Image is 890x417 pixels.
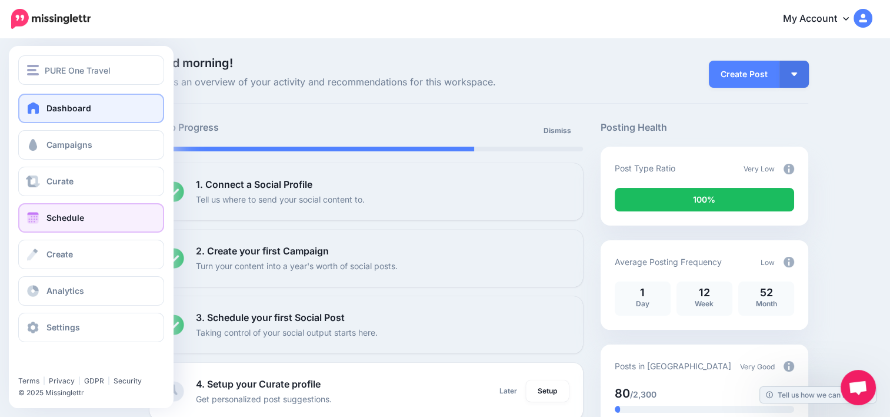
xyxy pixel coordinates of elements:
span: Week [695,299,714,308]
div: 3% of your posts in the last 30 days have been from Drip Campaigns [615,406,620,413]
span: Curate [46,176,74,186]
span: Good morning! [149,56,233,70]
span: | [108,376,110,385]
span: PURE One Travel [45,64,111,77]
span: Here's an overview of your activity and recommendations for this workspace. [149,75,583,90]
span: Dashboard [46,103,91,113]
img: arrow-down-white.png [791,72,797,76]
span: | [78,376,81,385]
p: Taking control of your social output starts here. [196,326,378,339]
a: Setup [526,380,569,402]
a: Settings [18,313,164,342]
img: checked-circle.png [164,315,184,335]
a: Later [492,380,524,402]
a: Dashboard [18,94,164,123]
span: /2,300 [630,389,656,399]
span: Analytics [46,286,84,296]
li: © 2025 Missinglettr [18,387,171,399]
p: 52 [744,287,788,298]
b: 1. Connect a Social Profile [196,178,312,190]
span: Day [636,299,649,308]
span: Campaigns [46,140,92,150]
h5: Posting Health [601,120,808,135]
p: Post Type Ratio [615,161,675,175]
p: 12 [682,287,726,298]
b: 2. Create your first Campaign [196,245,329,257]
div: 100% of your posts in the last 30 days were manually created (i.e. were not from Drip Campaigns o... [615,188,794,211]
img: info-circle-grey.png [784,361,794,372]
a: Create [18,240,164,269]
a: Security [114,376,142,385]
img: menu.png [27,65,39,75]
a: Schedule [18,203,164,233]
p: Turn your content into a year's worth of social posts. [196,259,398,273]
img: Missinglettr [11,9,91,29]
p: 1 [621,287,665,298]
span: Low [761,258,775,267]
h5: Setup Progress [149,120,366,135]
a: Open chat [841,370,876,405]
button: PURE One Travel [18,55,164,85]
img: info-circle-grey.png [784,257,794,267]
a: Dismiss [536,120,578,141]
p: Tell us where to send your social content to. [196,193,365,206]
img: checked-circle.png [164,181,184,202]
a: Terms [18,376,39,385]
span: Month [755,299,776,308]
a: Tell us how we can improve [760,387,876,403]
span: | [43,376,45,385]
a: My Account [771,5,872,34]
img: checked-circle.png [164,248,184,269]
a: Campaigns [18,130,164,160]
p: Average Posting Frequency [615,255,722,269]
span: Very Low [744,164,775,173]
span: Very Good [740,362,775,371]
p: Posts in [GEOGRAPHIC_DATA] [615,359,731,373]
a: Privacy [49,376,75,385]
a: Curate [18,167,164,196]
span: Create [46,249,73,259]
span: Settings [46,322,80,332]
a: GDPR [84,376,104,385]
a: Analytics [18,276,164,306]
img: info-circle-grey.png [784,164,794,174]
a: Create Post [709,61,779,88]
b: 4. Setup your Curate profile [196,378,321,390]
b: 3. Schedule your first Social Post [196,312,345,323]
span: 80 [615,386,630,401]
p: Get personalized post suggestions. [196,392,332,406]
iframe: Twitter Follow Button [18,359,108,371]
span: Schedule [46,213,84,223]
